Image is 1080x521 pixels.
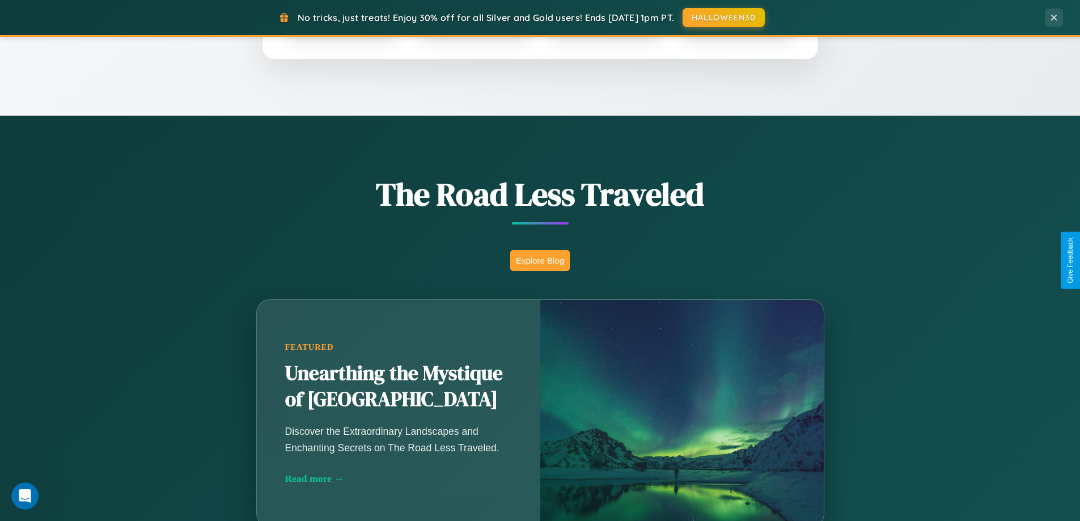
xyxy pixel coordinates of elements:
div: Give Feedback [1066,238,1074,283]
span: No tricks, just treats! Enjoy 30% off for all Silver and Gold users! Ends [DATE] 1pm PT. [298,12,674,23]
div: Read more → [285,473,512,485]
div: Featured [285,342,512,352]
p: Discover the Extraordinary Landscapes and Enchanting Secrets on The Road Less Traveled. [285,423,512,455]
button: Explore Blog [510,250,570,271]
h1: The Road Less Traveled [200,172,880,216]
button: HALLOWEEN30 [683,8,765,27]
iframe: Intercom live chat [11,482,39,510]
h2: Unearthing the Mystique of [GEOGRAPHIC_DATA] [285,361,512,413]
